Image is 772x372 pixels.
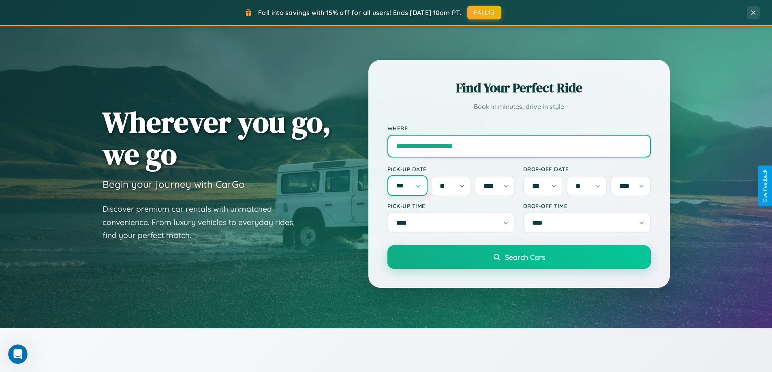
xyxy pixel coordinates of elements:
[387,245,651,269] button: Search Cars
[387,166,515,172] label: Pick-up Date
[387,202,515,209] label: Pick-up Time
[387,79,651,97] h2: Find Your Perfect Ride
[103,178,245,190] h3: Begin your journey with CarGo
[523,166,651,172] label: Drop-off Date
[505,253,545,261] span: Search Cars
[387,101,651,113] p: Book in minutes, drive in style
[387,125,651,132] label: Where
[103,106,331,170] h1: Wherever you go, we go
[467,6,501,19] button: FALL15
[103,202,305,242] p: Discover premium car rentals with unmatched convenience. From luxury vehicles to everyday rides, ...
[523,202,651,209] label: Drop-off Time
[762,170,768,202] div: Give Feedback
[8,344,28,364] iframe: Intercom live chat
[258,9,461,17] span: Fall into savings with 15% off for all users! Ends [DATE] 10am PT.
